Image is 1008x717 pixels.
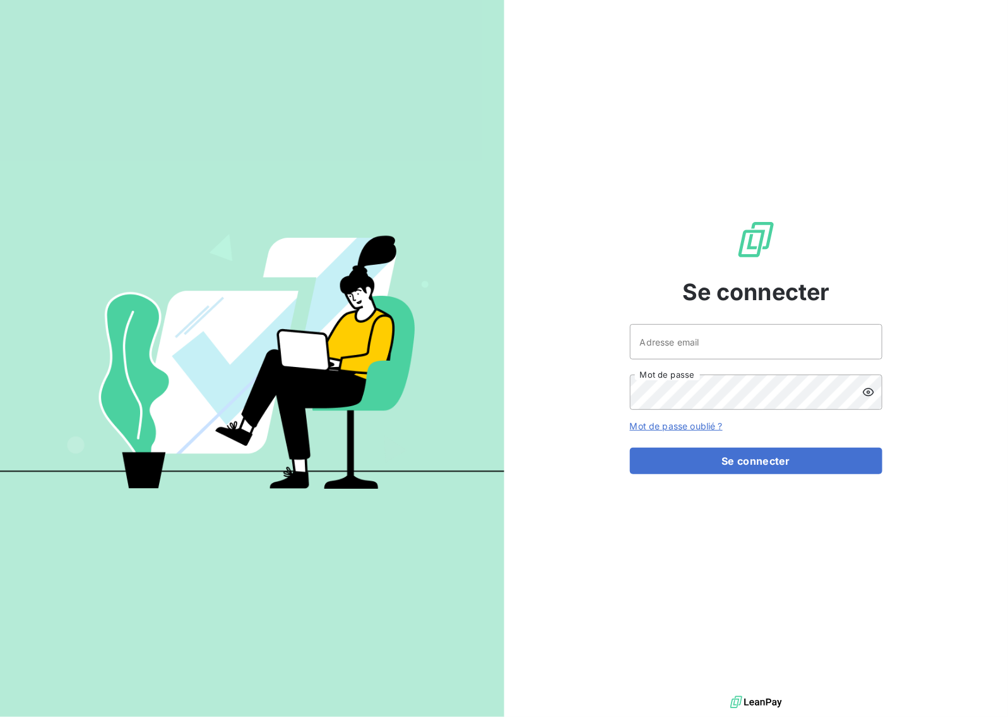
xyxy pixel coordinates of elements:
a: Mot de passe oublié ? [630,421,723,431]
span: Se connecter [682,275,830,309]
img: Logo LeanPay [736,219,776,260]
input: placeholder [630,324,882,359]
button: Se connecter [630,448,882,474]
img: logo [730,693,782,712]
